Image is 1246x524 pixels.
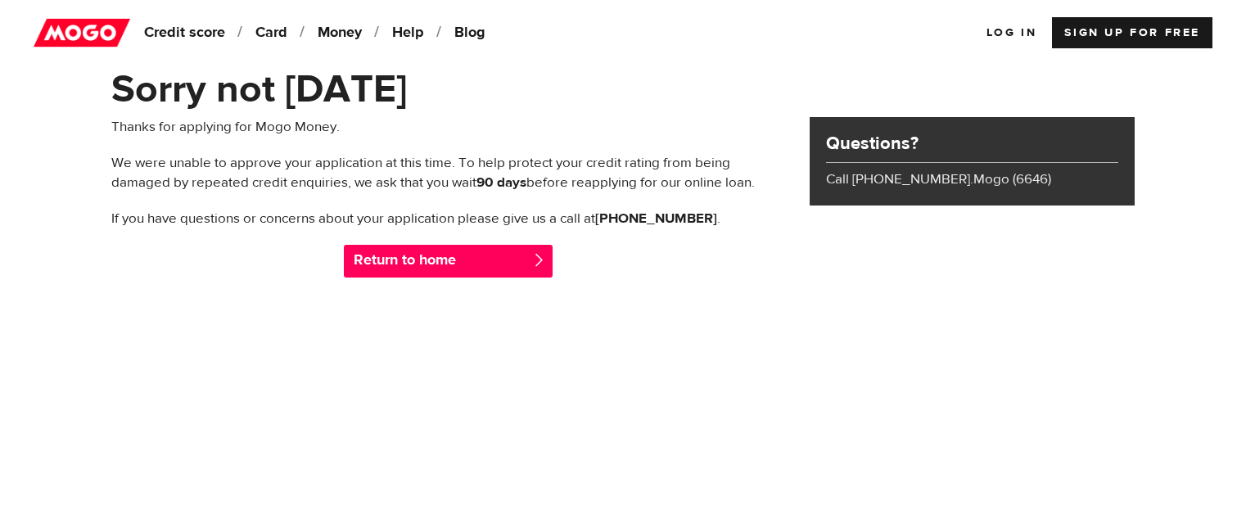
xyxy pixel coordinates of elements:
a: Card [250,17,310,48]
p: If you have questions or concerns about your application please give us a call at . [111,209,785,228]
span:  [532,253,546,267]
b: [PHONE_NUMBER] [595,210,717,228]
a: Credit score [138,17,248,48]
a: Help [386,17,447,48]
li: Call [PHONE_NUMBER].Mogo (6646) [826,169,1118,189]
p: Thanks for applying for Mogo Money. [111,117,785,137]
a: Log In [986,17,1037,48]
h1: Sorry not [DATE] [111,68,1135,111]
a: Money [312,17,385,48]
h4: Questions? [826,132,1118,155]
a: Blog [449,17,503,48]
a: Return to home [344,245,552,278]
p: We were unable to approve your application at this time. To help protect your credit rating from ... [111,153,785,192]
img: mogo_logo-11ee424be714fa7cbb0f0f49df9e16ec.png [34,17,130,48]
b: 90 days [476,174,526,192]
a: Sign up for Free [1052,17,1212,48]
